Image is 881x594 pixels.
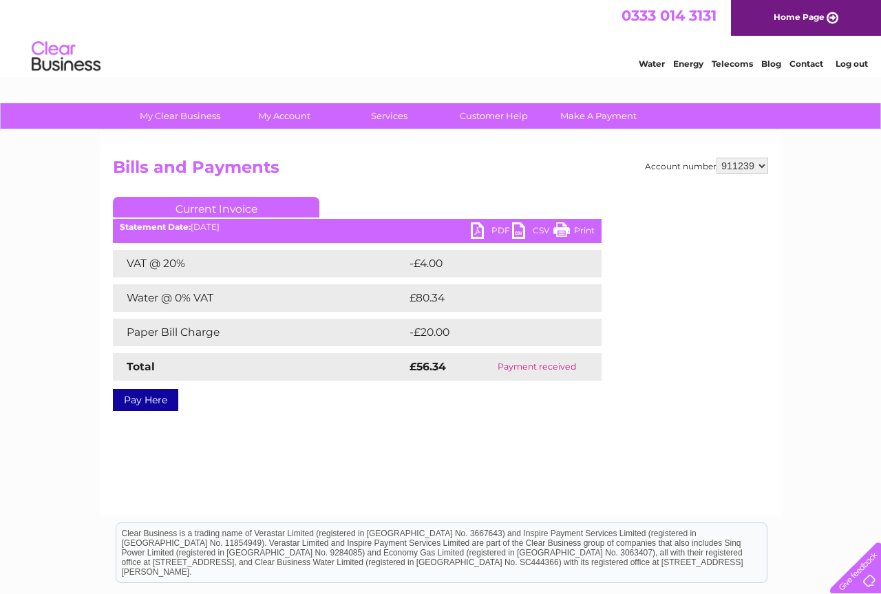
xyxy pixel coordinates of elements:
[437,103,551,129] a: Customer Help
[113,389,178,411] a: Pay Here
[673,59,703,69] a: Energy
[31,36,101,78] img: logo.png
[471,222,512,242] a: PDF
[113,158,768,184] h2: Bills and Payments
[332,103,446,129] a: Services
[113,250,406,277] td: VAT @ 20%
[127,360,155,373] strong: Total
[116,8,767,67] div: Clear Business is a trading name of Verastar Limited (registered in [GEOGRAPHIC_DATA] No. 3667643...
[406,250,573,277] td: -£4.00
[406,284,574,312] td: £80.34
[120,222,191,232] b: Statement Date:
[553,222,595,242] a: Print
[639,59,665,69] a: Water
[228,103,341,129] a: My Account
[512,222,553,242] a: CSV
[645,158,768,174] div: Account number
[123,103,237,129] a: My Clear Business
[113,197,319,218] a: Current Invoice
[410,360,446,373] strong: £56.34
[712,59,753,69] a: Telecoms
[113,222,602,232] div: [DATE]
[472,353,602,381] td: Payment received
[113,319,406,346] td: Paper Bill Charge
[542,103,655,129] a: Make A Payment
[406,319,577,346] td: -£20.00
[761,59,781,69] a: Blog
[836,59,868,69] a: Log out
[622,7,717,24] a: 0333 014 3131
[113,284,406,312] td: Water @ 0% VAT
[789,59,823,69] a: Contact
